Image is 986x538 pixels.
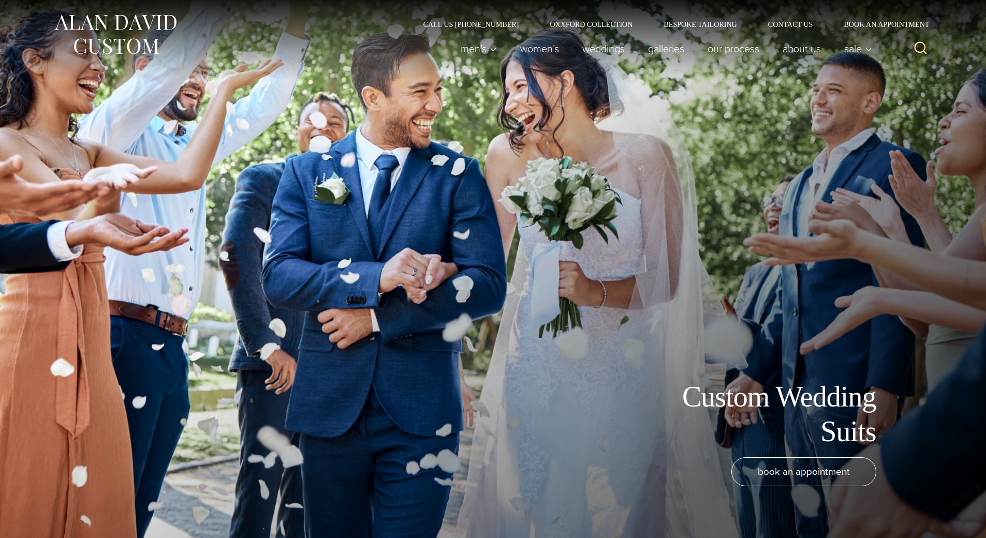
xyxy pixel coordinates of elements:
a: Bespoke Tailoring [648,21,752,28]
a: Call Us [PHONE_NUMBER] [408,21,535,28]
a: Our Process [696,38,771,59]
a: Contact Us [753,21,829,28]
nav: Secondary Navigation [408,21,933,28]
a: Book an Appointment [828,21,933,28]
a: Galleries [636,38,696,59]
a: Women’s [508,38,570,59]
span: Men’s [461,43,497,54]
img: Alan David Custom [53,11,178,57]
span: book an appointment [758,464,850,479]
span: Sale [844,43,872,54]
a: book an appointment [731,457,876,486]
nav: Primary Navigation [449,38,877,59]
a: weddings [570,38,636,59]
h1: Custom Wedding Suits [643,380,876,449]
a: About Us [771,38,832,59]
button: View Search Form [908,36,933,61]
a: Oxxford Collection [534,21,648,28]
